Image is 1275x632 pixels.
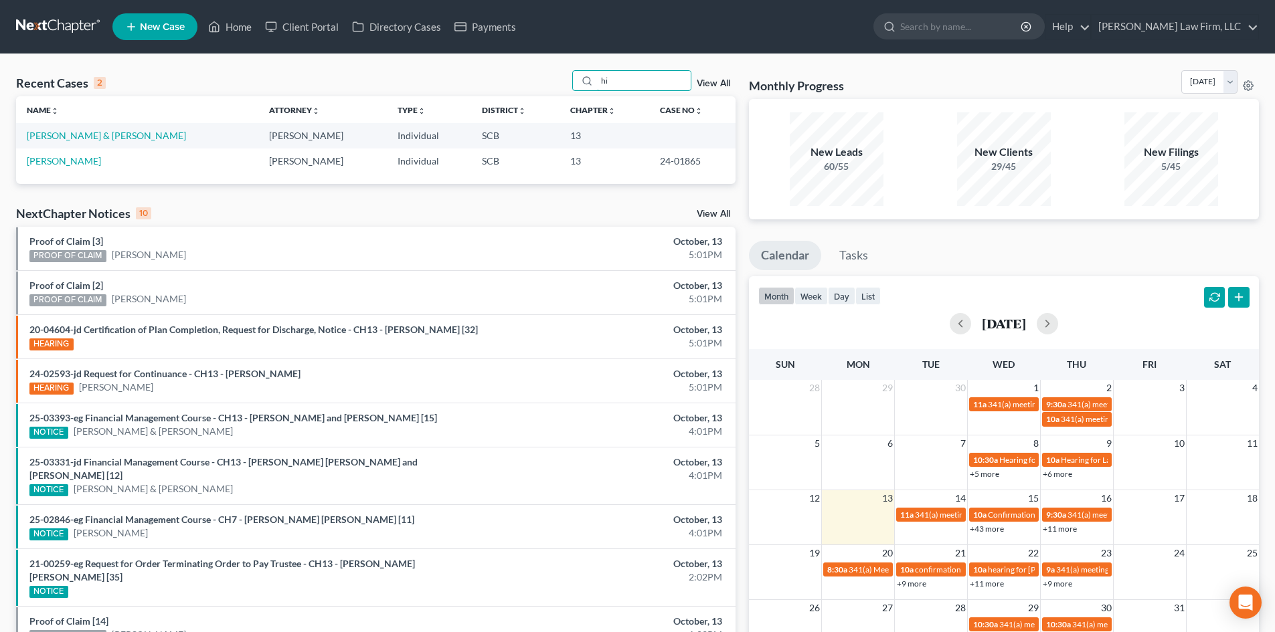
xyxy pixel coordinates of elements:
[51,107,59,115] i: unfold_more
[29,250,106,262] div: PROOF OF CLAIM
[500,557,722,570] div: October, 13
[957,144,1051,160] div: New Clients
[649,148,736,173] td: 24-01865
[988,399,1117,409] span: 341(a) meeting for [PERSON_NAME]
[29,456,418,481] a: 25-03331-jd Financial Management Course - CH13 - [PERSON_NAME] [PERSON_NAME] and [PERSON_NAME] [12]
[387,123,471,148] td: Individual
[881,380,894,396] span: 29
[1045,15,1090,39] a: Help
[897,578,926,589] a: +9 more
[74,482,233,496] a: [PERSON_NAME] & [PERSON_NAME]
[1043,469,1072,479] a: +6 more
[1229,587,1262,619] div: Open Intercom Messenger
[900,510,914,520] span: 11a
[1124,144,1218,160] div: New Filings
[1032,380,1040,396] span: 1
[1056,564,1185,574] span: 341(a) meeting for [PERSON_NAME]
[1246,435,1259,451] span: 11
[855,287,881,305] button: list
[500,235,722,248] div: October, 13
[697,79,730,88] a: View All
[660,105,703,115] a: Case Nounfold_more
[886,435,894,451] span: 6
[749,241,821,270] a: Calendar
[16,75,106,91] div: Recent Cases
[570,105,616,115] a: Chapterunfold_more
[1061,414,1190,424] span: 341(a) meeting for [PERSON_NAME]
[1246,490,1259,506] span: 18
[813,435,821,451] span: 5
[1142,358,1157,370] span: Fri
[970,578,1004,589] a: +11 more
[29,324,478,335] a: 20-04604-jd Certification of Plan Completion, Request for Discharge, Notice - CH13 - [PERSON_NAME...
[1043,524,1077,534] a: +11 more
[1251,380,1259,396] span: 4
[881,545,894,561] span: 20
[988,510,1141,520] span: Confirmation Hearing for [PERSON_NAME]
[29,368,301,379] a: 24-02593-jd Request for Continuance - CH13 - [PERSON_NAME]
[29,280,103,291] a: Proof of Claim [2]
[1100,490,1113,506] span: 16
[1105,380,1113,396] span: 2
[29,412,437,423] a: 25-03393-eg Financial Management Course - CH13 - [PERSON_NAME] and [PERSON_NAME] [15]
[500,513,722,526] div: October, 13
[954,600,967,616] span: 28
[608,107,616,115] i: unfold_more
[398,105,426,115] a: Typeunfold_more
[201,15,258,39] a: Home
[29,514,414,525] a: 25-02846-eg Financial Management Course - CH7 - [PERSON_NAME] [PERSON_NAME] [11]
[973,455,998,465] span: 10:30a
[29,558,415,583] a: 21-00259-eg Request for Order Terminating Order to Pay Trustee - CH13 - [PERSON_NAME] [PERSON_NAM...
[74,526,148,540] a: [PERSON_NAME]
[500,248,722,261] div: 5:01PM
[1046,619,1071,629] span: 10:30a
[1072,619,1201,629] span: 341(a) meeting for [PERSON_NAME]
[900,564,914,574] span: 10a
[881,490,894,506] span: 13
[471,148,560,173] td: SCB
[312,107,320,115] i: unfold_more
[954,490,967,506] span: 14
[999,455,1175,465] span: Hearing for [PERSON_NAME] & [PERSON_NAME]
[695,107,703,115] i: unfold_more
[1043,578,1072,589] a: +9 more
[794,287,828,305] button: week
[560,123,649,148] td: 13
[1173,600,1186,616] span: 31
[982,316,1026,330] h2: [DATE]
[345,15,448,39] a: Directory Cases
[776,358,795,370] span: Sun
[518,107,526,115] i: unfold_more
[74,425,233,438] a: [PERSON_NAME] & [PERSON_NAME]
[27,155,101,167] a: [PERSON_NAME]
[29,586,68,598] div: NOTICE
[1173,545,1186,561] span: 24
[136,207,151,219] div: 10
[973,399,987,409] span: 11a
[988,564,1091,574] span: hearing for [PERSON_NAME]
[29,484,68,496] div: NOTICE
[1246,545,1259,561] span: 25
[915,510,1115,520] span: 341(a) meeting for [PERSON_NAME] & [PERSON_NAME]
[1027,600,1040,616] span: 29
[1068,510,1197,520] span: 341(a) meeting for [PERSON_NAME]
[1178,380,1186,396] span: 3
[1067,358,1086,370] span: Thu
[1046,564,1055,574] span: 9a
[112,292,186,306] a: [PERSON_NAME]
[957,160,1051,173] div: 29/45
[973,564,987,574] span: 10a
[500,292,722,306] div: 5:01PM
[27,130,186,141] a: [PERSON_NAME] & [PERSON_NAME]
[749,78,844,94] h3: Monthly Progress
[500,455,722,469] div: October, 13
[849,564,1022,574] span: 341(a) Meeting of Creditors for [PERSON_NAME]
[112,248,186,261] a: [PERSON_NAME]
[16,205,151,221] div: NextChapter Notices
[500,381,722,394] div: 5:01PM
[500,570,722,584] div: 2:02PM
[500,469,722,482] div: 4:01PM
[922,358,940,370] span: Tue
[758,287,794,305] button: month
[999,619,1128,629] span: 341(a) meeting for [PERSON_NAME]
